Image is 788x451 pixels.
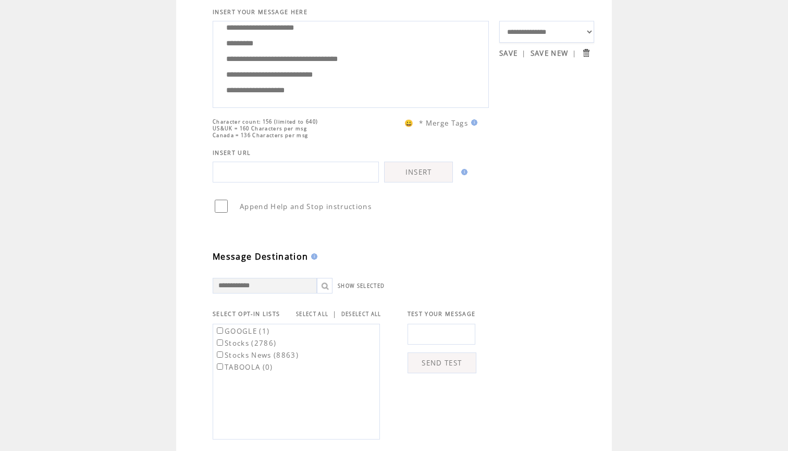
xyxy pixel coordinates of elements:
input: Submit [581,48,591,58]
img: help.gif [458,169,467,175]
span: 😀 [404,118,414,128]
input: GOOGLE (1) [217,327,223,334]
span: SELECT OPT-IN LISTS [213,310,280,318]
a: SELECT ALL [296,311,328,318]
a: SHOW SELECTED [338,283,385,289]
input: TABOOLA (0) [217,363,223,370]
input: Stocks News (8863) [217,351,223,358]
a: SAVE NEW [531,48,569,58]
span: INSERT YOUR MESSAGE HERE [213,8,307,16]
a: SEND TEST [408,352,476,373]
span: Message Destination [213,251,308,262]
span: Canada = 136 Characters per msg [213,132,308,139]
a: INSERT [384,162,453,182]
a: SAVE [499,48,518,58]
input: Stocks (2786) [217,339,223,346]
span: TEST YOUR MESSAGE [408,310,476,318]
span: * Merge Tags [419,118,468,128]
label: Stocks (2786) [215,338,276,348]
a: DESELECT ALL [341,311,381,318]
label: TABOOLA (0) [215,362,273,372]
label: Stocks News (8863) [215,350,299,360]
span: US&UK = 160 Characters per msg [213,125,307,132]
span: | [333,309,337,319]
span: Append Help and Stop instructions [240,202,372,211]
img: help.gif [468,119,477,126]
img: help.gif [308,253,317,260]
span: Character count: 156 (limited to 640) [213,118,318,125]
span: | [572,48,576,58]
label: GOOGLE (1) [215,326,269,336]
span: | [522,48,526,58]
span: INSERT URL [213,149,251,156]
